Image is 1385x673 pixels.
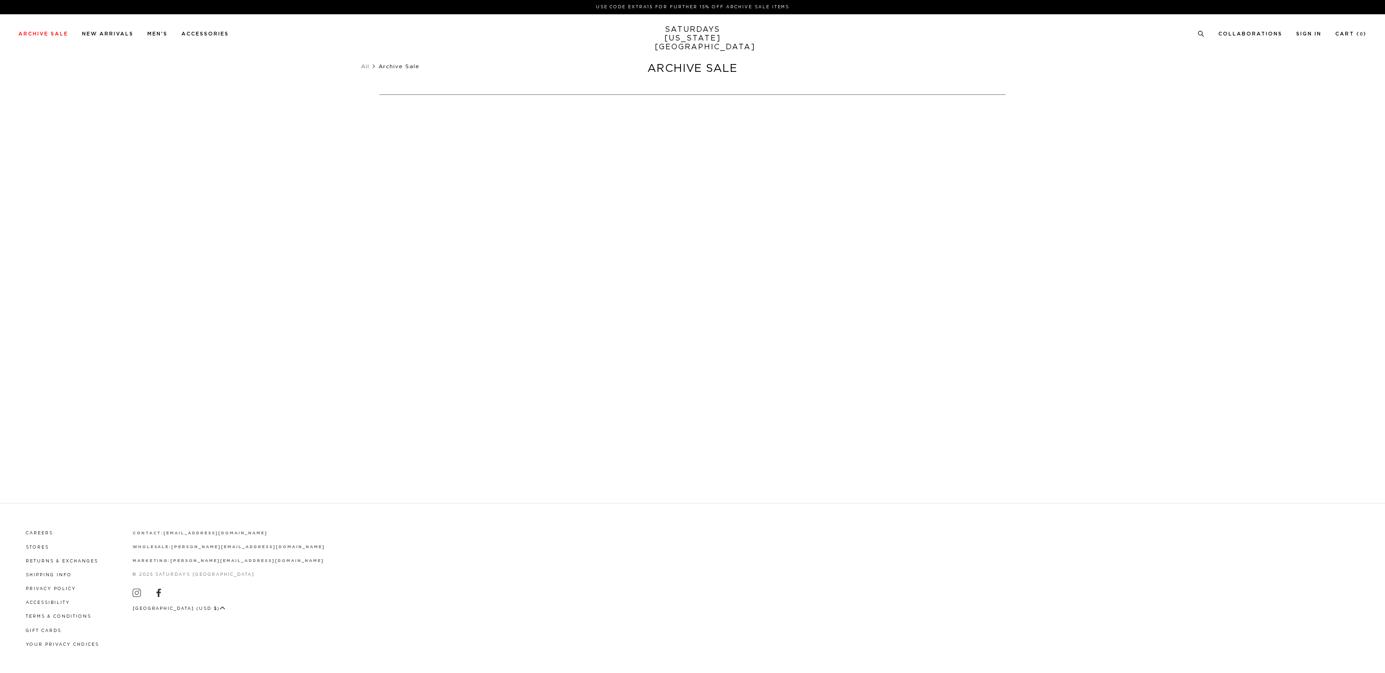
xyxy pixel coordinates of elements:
a: Stores [26,545,49,550]
a: [EMAIL_ADDRESS][DOMAIN_NAME] [163,531,267,535]
button: [GEOGRAPHIC_DATA] (USD $) [133,605,226,612]
p: © 2025 Saturdays [GEOGRAPHIC_DATA] [133,571,325,578]
strong: contact: [133,531,164,535]
a: Gift Cards [26,629,61,633]
strong: wholesale: [133,545,172,549]
a: Returns & Exchanges [26,559,98,563]
a: New Arrivals [82,31,134,36]
a: Careers [26,531,53,535]
a: All [361,64,369,69]
a: Archive Sale [18,31,68,36]
a: Sign In [1296,31,1321,36]
a: Your privacy choices [26,643,99,647]
p: Use Code EXTRA15 for Further 15% Off Archive Sale Items [22,4,1363,11]
a: Accessories [181,31,229,36]
a: Men's [147,31,168,36]
a: Cart (0) [1335,31,1367,36]
a: [PERSON_NAME][EMAIL_ADDRESS][DOMAIN_NAME] [170,559,324,563]
small: 0 [1360,32,1363,36]
strong: marketing: [133,559,171,563]
a: Collaborations [1218,31,1282,36]
a: [PERSON_NAME][EMAIL_ADDRESS][DOMAIN_NAME] [171,545,325,549]
a: Terms & Conditions [26,614,91,619]
a: Shipping Info [26,573,72,577]
a: SATURDAYS[US_STATE][GEOGRAPHIC_DATA] [655,25,731,52]
a: Accessibility [26,601,70,605]
a: Privacy Policy [26,587,76,591]
span: Archive Sale [378,64,419,69]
